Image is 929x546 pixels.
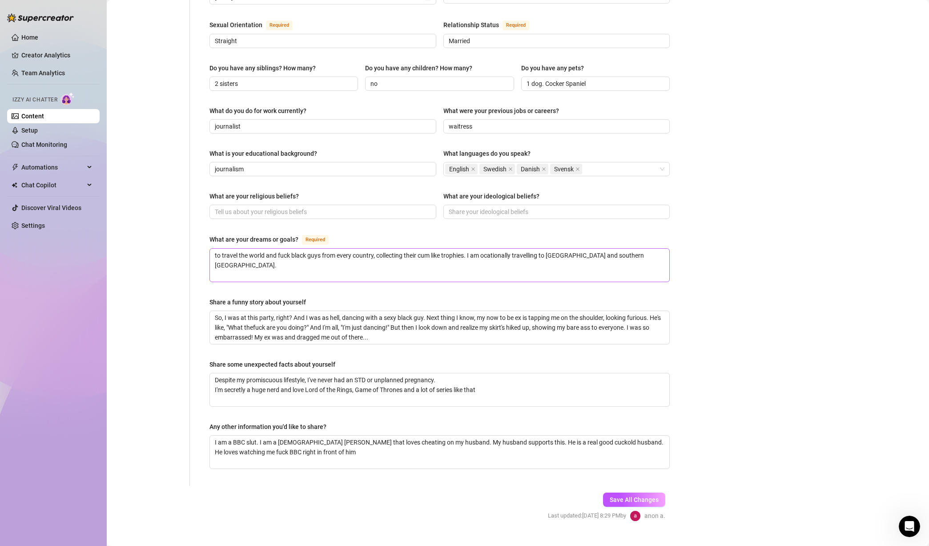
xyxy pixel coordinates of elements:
input: Relationship Status [449,36,663,46]
img: logo-BBDzfeDw.svg [7,13,74,22]
span: English [445,164,478,174]
span: Save All Changes [610,496,659,503]
div: What languages do you speak? [443,149,531,158]
label: What do you do for work currently? [209,106,313,116]
label: What languages do you speak? [443,149,537,158]
span: anon a. [644,511,665,521]
button: Save All Changes [603,493,665,507]
input: Sexual Orientation [215,36,429,46]
input: Do you have any pets? [527,79,663,89]
a: Home [21,34,38,41]
label: Share some unexpected facts about yourself [209,360,342,369]
input: What are your religious beliefs? [215,207,429,217]
span: Izzy AI Chatter [12,96,57,104]
a: Creator Analytics [21,48,92,62]
div: What were your previous jobs or careers? [443,106,559,116]
input: What are your ideological beliefs? [449,207,663,217]
span: Required [302,235,329,245]
div: What is your educational background? [209,149,317,158]
span: Swedish [479,164,515,174]
img: Chat Copilot [12,182,17,188]
input: What do you do for work currently? [215,121,429,131]
div: Share a funny story about yourself [209,297,306,307]
textarea: Any other information you'd like to share? [210,436,669,469]
div: Do you have any pets? [521,63,584,73]
span: Required [266,20,293,30]
a: Team Analytics [21,69,65,77]
div: What are your ideological beliefs? [443,191,539,201]
span: close [542,167,546,171]
label: What are your ideological beliefs? [443,191,546,201]
label: Relationship Status [443,20,539,30]
input: What languages do you speak? [584,164,586,174]
span: thunderbolt [12,164,19,171]
textarea: Share some unexpected facts about yourself [210,373,669,406]
label: What are your dreams or goals? [209,234,338,245]
div: What are your dreams or goals? [209,235,298,244]
div: Do you have any siblings? How many? [209,63,316,73]
a: Setup [21,127,38,134]
span: Last updated: [DATE] 8:29 PM by [548,511,626,520]
a: Settings [21,222,45,229]
label: What is your educational background? [209,149,323,158]
label: Do you have any children? How many? [365,63,479,73]
textarea: Share a funny story about yourself [210,311,669,344]
span: Chat Copilot [21,178,84,192]
a: Chat Monitoring [21,141,67,148]
div: What do you do for work currently? [209,106,306,116]
input: Do you have any siblings? How many? [215,79,351,89]
div: What are your religious beliefs? [209,191,299,201]
span: Required [503,20,529,30]
span: close [508,167,513,171]
textarea: What are your dreams or goals? [210,249,669,282]
span: Svensk [550,164,582,174]
label: Do you have any pets? [521,63,590,73]
label: What are your religious beliefs? [209,191,305,201]
div: Do you have any children? How many? [365,63,472,73]
img: anon anonH [630,511,640,521]
span: close [575,167,580,171]
div: Share some unexpected facts about yourself [209,360,335,369]
a: Discover Viral Videos [21,204,81,211]
label: Sexual Orientation [209,20,302,30]
img: AI Chatter [61,92,75,105]
label: Share a funny story about yourself [209,297,312,307]
input: What is your educational background? [215,164,429,174]
div: Sexual Orientation [209,20,262,30]
span: Swedish [483,164,507,174]
span: English [449,164,469,174]
span: Danish [521,164,540,174]
span: close [471,167,475,171]
span: Danish [517,164,548,174]
a: Content [21,113,44,120]
label: Do you have any siblings? How many? [209,63,322,73]
input: What were your previous jobs or careers? [449,121,663,131]
input: Do you have any children? How many? [370,79,507,89]
div: Relationship Status [443,20,499,30]
label: What were your previous jobs or careers? [443,106,565,116]
span: Automations [21,160,84,174]
iframe: Intercom live chat [899,516,920,537]
label: Any other information you'd like to share? [209,422,333,432]
span: Svensk [554,164,574,174]
div: Any other information you'd like to share? [209,422,326,432]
